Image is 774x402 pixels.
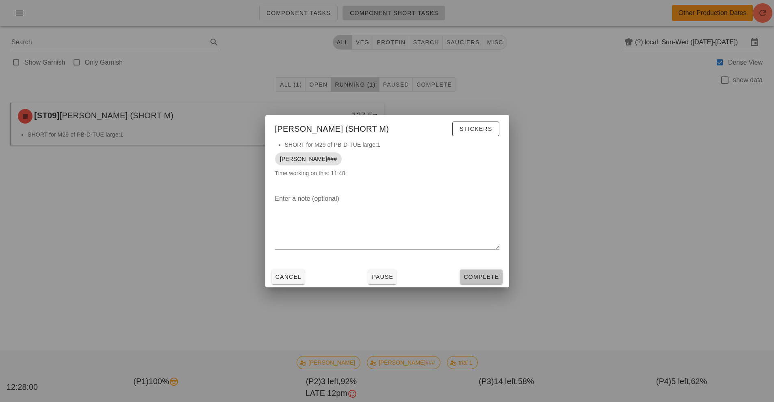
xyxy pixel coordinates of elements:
[265,140,509,186] div: Time working on this: 11:48
[460,269,502,284] button: Complete
[463,274,499,280] span: Complete
[452,122,499,136] button: Stickers
[459,126,492,132] span: Stickers
[265,115,509,140] div: [PERSON_NAME] (SHORT M)
[272,269,305,284] button: Cancel
[275,274,302,280] span: Cancel
[285,140,499,149] li: SHORT for M29 of PB-D-TUE large:1
[280,152,337,165] span: [PERSON_NAME]###
[368,269,397,284] button: Pause
[371,274,393,280] span: Pause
